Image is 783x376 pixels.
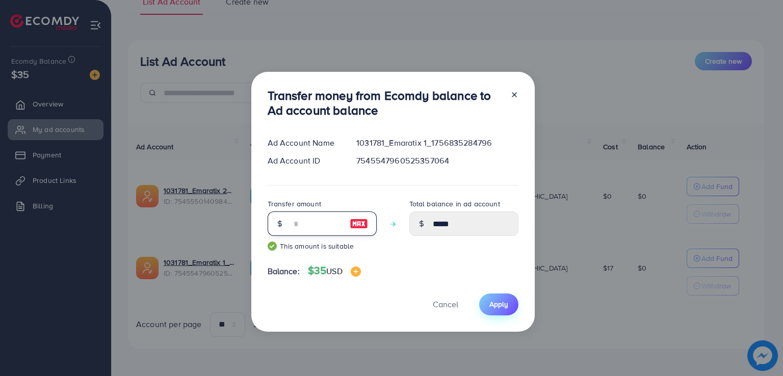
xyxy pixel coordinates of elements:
[489,299,508,309] span: Apply
[433,299,458,310] span: Cancel
[348,137,526,149] div: 1031781_Emaratix 1_1756835284796
[268,241,377,251] small: This amount is suitable
[409,199,500,209] label: Total balance in ad account
[268,199,321,209] label: Transfer amount
[268,265,300,277] span: Balance:
[259,137,349,149] div: Ad Account Name
[268,241,277,251] img: guide
[350,218,368,230] img: image
[268,88,502,118] h3: Transfer money from Ecomdy balance to Ad account balance
[351,266,361,277] img: image
[420,293,471,315] button: Cancel
[479,293,518,315] button: Apply
[348,155,526,167] div: 7545547960525357064
[259,155,349,167] div: Ad Account ID
[326,265,342,277] span: USD
[308,264,361,277] h4: $35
